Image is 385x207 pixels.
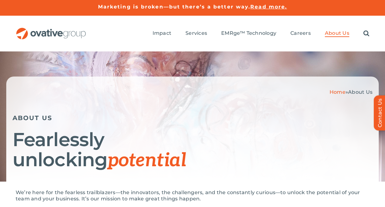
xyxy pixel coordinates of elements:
[153,30,171,37] a: Impact
[348,89,372,95] span: About Us
[16,27,86,33] a: OG_Full_horizontal_RGB
[153,24,369,44] nav: Menu
[221,30,276,37] a: EMRge™ Technology
[185,30,207,37] a: Services
[153,30,171,36] span: Impact
[185,30,207,36] span: Services
[290,30,311,37] a: Careers
[13,130,372,171] h1: Fearlessly unlocking
[16,189,369,202] p: We’re here for the fearless trailblazers—the innovators, the challengers, and the constantly curi...
[363,30,369,37] a: Search
[325,30,349,36] span: About Us
[330,89,372,95] span: »
[107,149,186,172] span: potential
[330,89,346,95] a: Home
[325,30,349,37] a: About Us
[221,30,276,36] span: EMRge™ Technology
[13,114,372,122] h5: ABOUT US
[250,4,287,10] a: Read more.
[98,4,251,10] a: Marketing is broken—but there’s a better way.
[290,30,311,36] span: Careers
